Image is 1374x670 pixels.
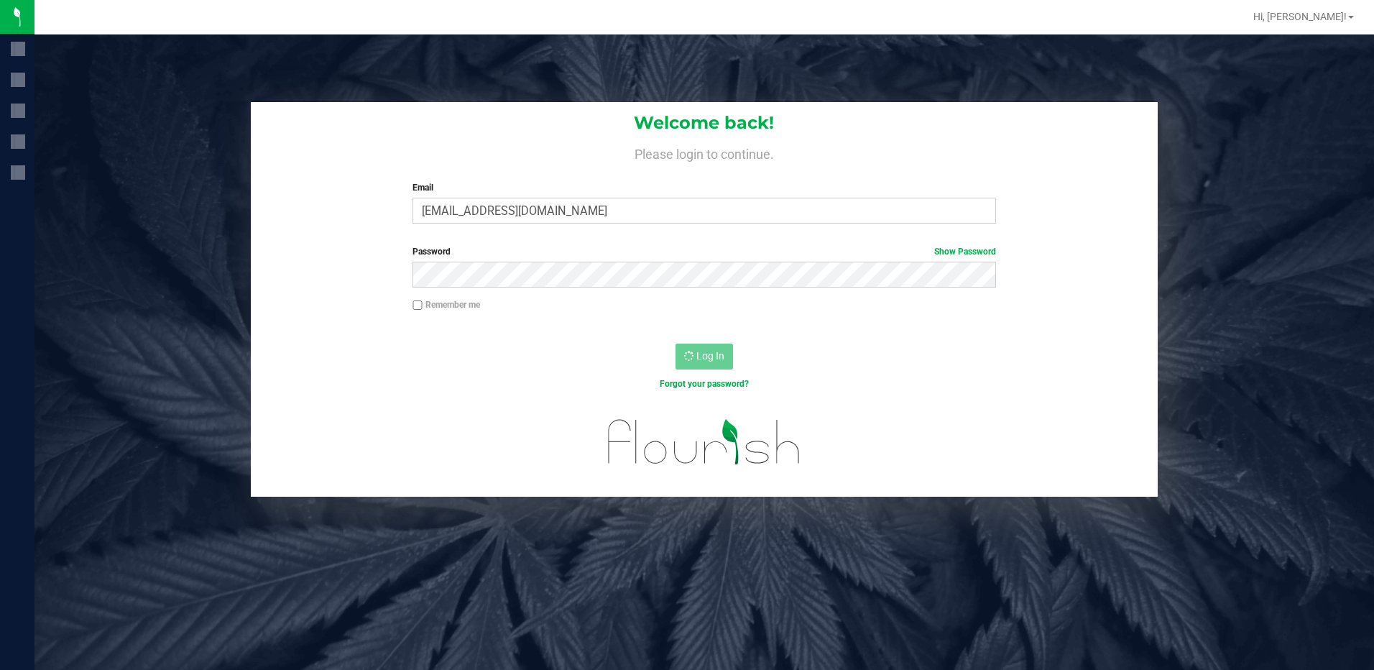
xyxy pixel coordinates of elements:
[412,181,996,194] label: Email
[934,247,996,257] a: Show Password
[412,298,480,311] label: Remember me
[591,405,818,479] img: flourish_logo.svg
[412,247,451,257] span: Password
[660,379,749,389] a: Forgot your password?
[412,300,423,311] input: Remember me
[251,144,1158,161] h4: Please login to continue.
[696,350,724,362] span: Log In
[251,114,1158,132] h1: Welcome back!
[1253,11,1347,22] span: Hi, [PERSON_NAME]!
[676,344,733,370] button: Log In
